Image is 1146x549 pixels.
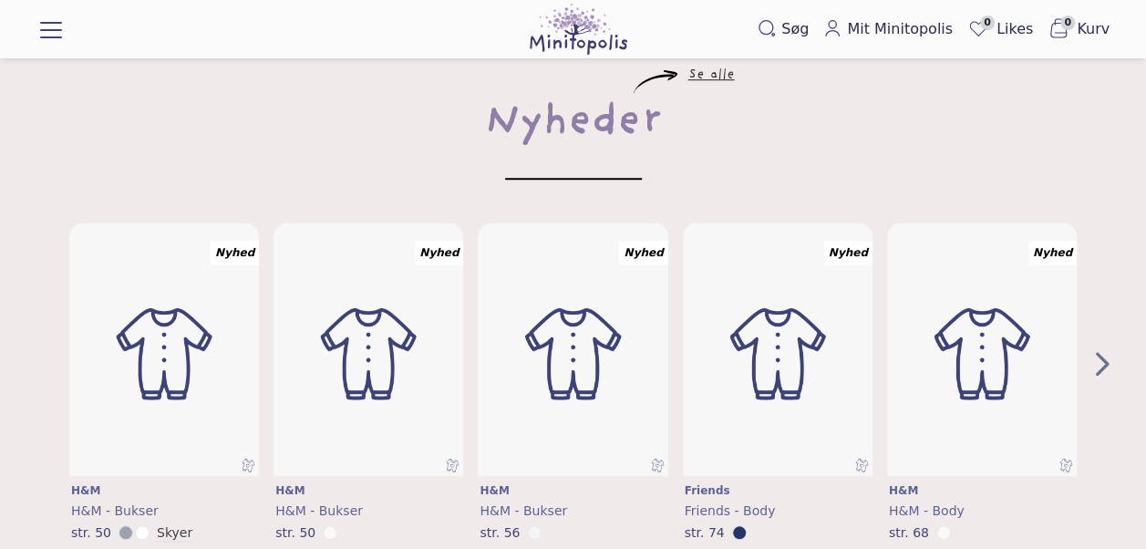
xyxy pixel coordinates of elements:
[211,241,259,264] div: Nyhed
[980,16,995,30] span: 0
[71,503,159,518] span: H&M - Bukser
[71,483,257,498] a: H&M
[889,483,1075,498] a: H&M
[71,525,111,540] span: str. 50
[275,502,461,520] a: H&M - Bukser
[480,484,509,497] span: H&M
[816,15,960,44] a: Mit Minitopolis
[480,503,567,518] span: H&M - Bukser
[275,525,315,540] span: str. 50
[685,503,776,518] span: Friends - Body
[685,484,730,497] span: Friends
[685,525,725,540] span: str. 74
[275,484,305,497] span: H&M
[274,223,463,476] a: BørnetøjBørnetøjNyhed
[824,241,872,264] div: Nyhed
[887,223,1077,485] img: Børnetøj
[1060,16,1075,30] span: 0
[1028,241,1077,264] div: Nyhed
[71,484,100,497] span: H&M
[69,223,259,485] img: Børnetøj
[478,223,667,485] img: Børnetøj
[996,18,1033,40] span: Likes
[1040,14,1117,45] button: 0Kurv
[480,483,666,498] a: H&M
[530,4,627,55] img: Minitopolis logo
[889,502,1075,520] a: H&M - Body
[275,503,363,518] span: H&M - Bukser
[887,223,1077,476] a: BørnetøjBørnetøjNyhed
[480,525,520,540] span: str. 56
[274,223,463,485] img: Børnetøj
[750,15,816,44] button: Søg
[889,484,918,497] span: H&M
[683,223,872,476] a: BørnetøjBørnetøjNyhed
[685,502,871,520] a: Friends - Body
[688,70,735,81] a: Se alle
[889,503,965,518] span: H&M - Body
[847,18,953,40] span: Mit Minitopolis
[478,223,667,476] a: BørnetøjBørnetøjNyhed
[157,523,192,542] button: Skyer
[69,223,259,476] a: BørnetøjBørnetøjNyhed
[275,483,461,498] a: H&M
[683,223,872,485] img: Børnetøj
[1088,349,1117,378] button: Next Page
[619,241,667,264] div: Nyhed
[685,483,871,498] a: Friends
[480,502,666,520] a: H&M - Bukser
[71,502,257,520] a: H&M - Bukser
[415,241,463,264] div: Nyhed
[960,14,1040,45] a: 0Likes
[781,18,809,40] span: Søg
[1077,18,1110,40] span: Kurv
[485,94,662,152] div: Nyheder
[889,525,929,540] span: str. 68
